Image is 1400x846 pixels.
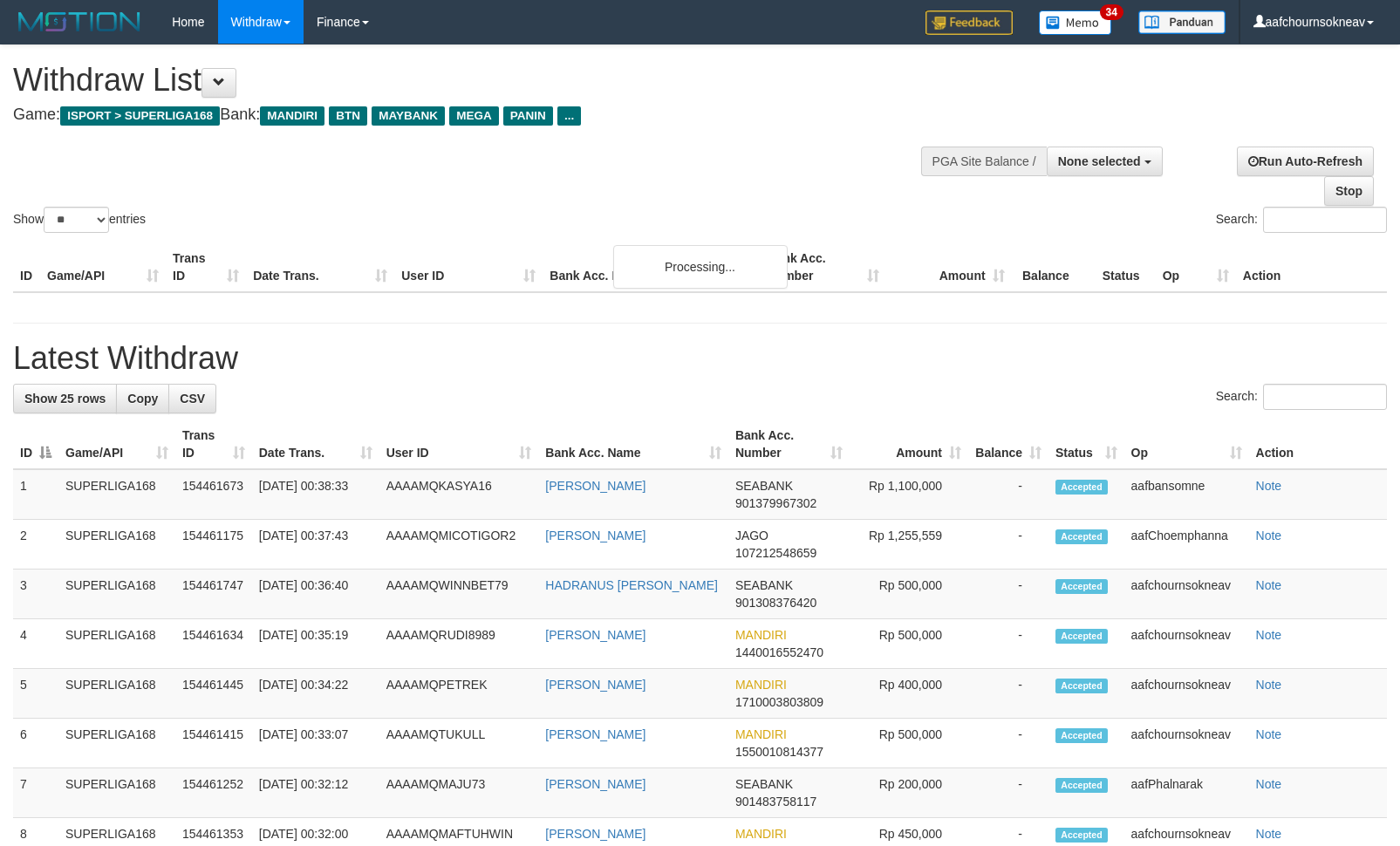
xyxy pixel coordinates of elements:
td: Rp 1,255,559 [850,520,968,570]
a: Stop [1324,176,1374,206]
td: - [968,768,1048,818]
span: ... [557,106,581,126]
span: MANDIRI [735,628,787,642]
td: - [968,570,1048,619]
th: Action [1236,242,1387,292]
span: SEABANK [735,777,793,791]
span: CSV [180,392,205,406]
span: BTN [329,106,367,126]
td: AAAAMQRUDI8989 [379,619,539,669]
span: Copy [127,392,158,406]
td: SUPERLIGA168 [58,768,175,818]
td: 154461252 [175,768,252,818]
input: Search: [1263,384,1387,410]
input: Search: [1263,207,1387,233]
span: PANIN [503,106,553,126]
td: SUPERLIGA168 [58,669,175,719]
th: Date Trans.: activate to sort column ascending [252,420,379,469]
span: MANDIRI [735,827,787,841]
th: ID: activate to sort column descending [13,420,58,469]
span: MANDIRI [735,727,787,741]
h1: Withdraw List [13,63,916,98]
td: - [968,669,1048,719]
span: Copy 1710003803809 to clipboard [735,695,823,709]
th: Trans ID: activate to sort column ascending [175,420,252,469]
span: Copy 901308376420 to clipboard [735,596,816,610]
a: [PERSON_NAME] [545,678,645,692]
th: ID [13,242,40,292]
td: [DATE] 00:33:07 [252,719,379,768]
span: Show 25 rows [24,392,106,406]
td: 3 [13,570,58,619]
a: [PERSON_NAME] [545,727,645,741]
td: 154461415 [175,719,252,768]
td: AAAAMQWINNBET79 [379,570,539,619]
span: MEGA [449,106,499,126]
td: [DATE] 00:37:43 [252,520,379,570]
td: Rp 1,100,000 [850,469,968,520]
span: ISPORT > SUPERLIGA168 [60,106,220,126]
td: SUPERLIGA168 [58,619,175,669]
span: Accepted [1055,828,1108,843]
td: [DATE] 00:34:22 [252,669,379,719]
td: 154461747 [175,570,252,619]
span: Accepted [1055,529,1108,544]
td: AAAAMQKASYA16 [379,469,539,520]
a: Note [1256,727,1282,741]
td: [DATE] 00:32:12 [252,768,379,818]
a: Note [1256,827,1282,841]
td: 7 [13,768,58,818]
td: AAAAMQMICOTIGOR2 [379,520,539,570]
span: Accepted [1055,579,1108,594]
td: 1 [13,469,58,520]
a: Copy [116,384,169,413]
th: Op: activate to sort column ascending [1124,420,1249,469]
span: Accepted [1055,480,1108,495]
td: Rp 500,000 [850,719,968,768]
h4: Game: Bank: [13,106,916,124]
td: aafChoemphanna [1124,520,1249,570]
label: Search: [1216,384,1387,410]
th: Bank Acc. Number: activate to sort column ascending [728,420,850,469]
th: Amount: activate to sort column ascending [850,420,968,469]
td: - [968,619,1048,669]
span: Copy 107212548659 to clipboard [735,546,816,560]
img: Feedback.jpg [925,10,1013,35]
th: Game/API [40,242,166,292]
a: [PERSON_NAME] [545,529,645,542]
h1: Latest Withdraw [13,341,1387,376]
td: 154461673 [175,469,252,520]
td: 154461634 [175,619,252,669]
span: JAGO [735,529,768,542]
span: SEABANK [735,578,793,592]
span: Copy 901379967302 to clipboard [735,496,816,510]
a: Note [1256,578,1282,592]
td: SUPERLIGA168 [58,520,175,570]
select: Showentries [44,207,109,233]
span: Accepted [1055,679,1108,693]
td: aafbansomne [1124,469,1249,520]
td: 5 [13,669,58,719]
td: Rp 200,000 [850,768,968,818]
td: - [968,719,1048,768]
label: Show entries [13,207,146,233]
th: Status: activate to sort column ascending [1048,420,1124,469]
th: Date Trans. [246,242,394,292]
th: Op [1156,242,1236,292]
span: Accepted [1055,728,1108,743]
th: User ID [394,242,543,292]
div: Processing... [613,245,788,289]
span: MANDIRI [735,678,787,692]
td: 154461445 [175,669,252,719]
th: Game/API: activate to sort column ascending [58,420,175,469]
span: 34 [1100,4,1123,20]
td: SUPERLIGA168 [58,469,175,520]
a: Note [1256,479,1282,493]
span: Copy 1550010814377 to clipboard [735,745,823,759]
a: Note [1256,529,1282,542]
a: [PERSON_NAME] [545,628,645,642]
td: aafchournsokneav [1124,719,1249,768]
span: Accepted [1055,629,1108,644]
td: Rp 500,000 [850,570,968,619]
th: Balance: activate to sort column ascending [968,420,1048,469]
